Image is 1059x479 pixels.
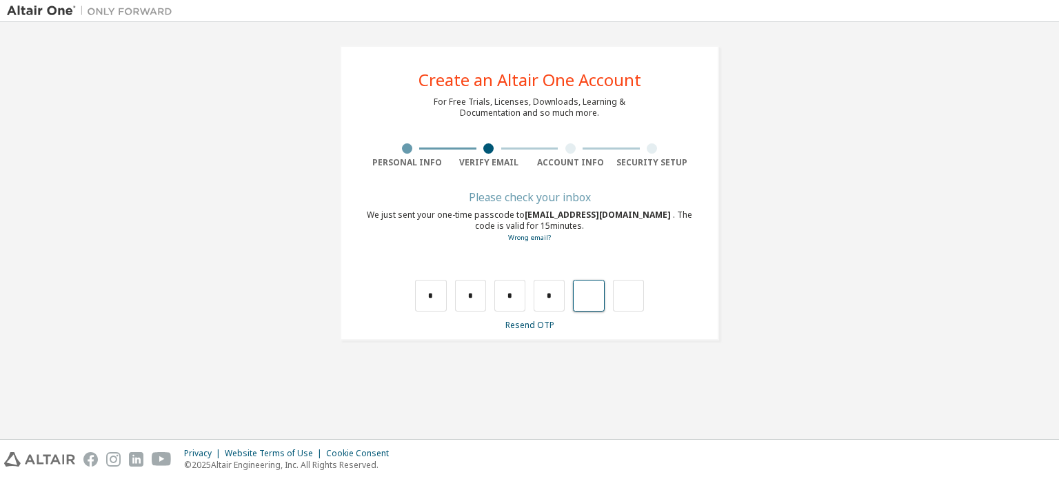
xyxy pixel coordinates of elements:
div: Privacy [184,448,225,459]
div: Verify Email [448,157,530,168]
div: We just sent your one-time passcode to . The code is valid for 15 minutes. [366,210,693,243]
div: Cookie Consent [326,448,397,459]
div: Create an Altair One Account [418,72,641,88]
img: youtube.svg [152,452,172,467]
div: Please check your inbox [366,193,693,201]
img: instagram.svg [106,452,121,467]
span: [EMAIL_ADDRESS][DOMAIN_NAME] [525,209,673,221]
div: Personal Info [366,157,448,168]
a: Go back to the registration form [508,233,551,242]
div: Security Setup [612,157,694,168]
div: Website Terms of Use [225,448,326,459]
div: Account Info [529,157,612,168]
div: For Free Trials, Licenses, Downloads, Learning & Documentation and so much more. [434,96,625,119]
img: facebook.svg [83,452,98,467]
a: Resend OTP [505,319,554,331]
img: linkedin.svg [129,452,143,467]
img: Altair One [7,4,179,18]
img: altair_logo.svg [4,452,75,467]
p: © 2025 Altair Engineering, Inc. All Rights Reserved. [184,459,397,471]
